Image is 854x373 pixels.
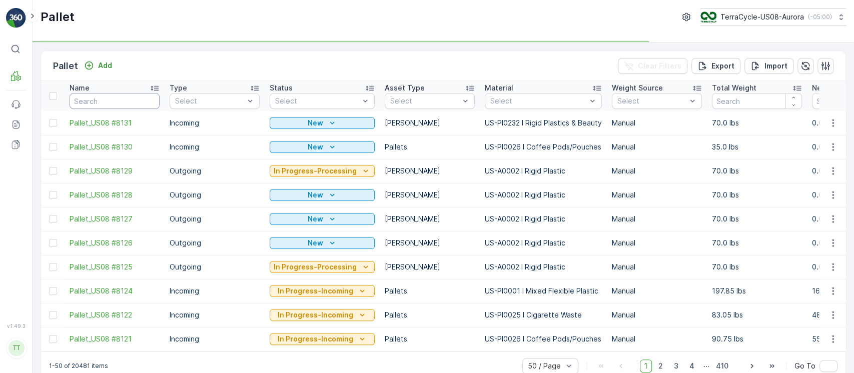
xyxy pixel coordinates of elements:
div: Toggle Row Selected [49,167,57,175]
span: Pallet_US08 #8122 [70,310,160,320]
img: image_ci7OI47.png [700,11,716,22]
span: Pallet_US08 #8129 [70,166,160,176]
button: New [270,237,375,249]
a: Pallet_US08 #8130 [70,142,160,152]
a: Pallet_US08 #8124 [70,286,160,296]
td: US-A0002 I Rigid Plastic [480,159,607,183]
td: Manual [607,207,707,231]
a: Pallet_US08 #8126 [70,238,160,248]
td: Incoming [165,327,265,351]
p: Asset Type [385,83,425,93]
button: TT [6,331,26,365]
td: 197.85 lbs [707,279,807,303]
td: [PERSON_NAME] [380,159,480,183]
td: US-A0002 I Rigid Plastic [480,231,607,255]
img: logo [6,8,26,28]
span: 2 [654,359,667,372]
p: ( -05:00 ) [808,13,832,21]
td: 70.0 lbs [707,111,807,135]
p: Weight Source [612,83,663,93]
td: Outgoing [165,159,265,183]
p: In Progress-Incoming [278,310,353,320]
div: Toggle Row Selected [49,143,57,151]
div: Toggle Row Selected [49,311,57,319]
td: Manual [607,303,707,327]
input: Search [712,93,802,109]
p: In Progress-Incoming [278,334,353,344]
a: Pallet_US08 #8125 [70,262,160,272]
p: ... [703,359,709,372]
td: Manual [607,159,707,183]
td: US-A0002 I Rigid Plastic [480,183,607,207]
td: Pallets [380,279,480,303]
td: Manual [607,111,707,135]
td: [PERSON_NAME] [380,255,480,279]
td: Incoming [165,111,265,135]
p: In Progress-Incoming [278,286,353,296]
a: Pallet_US08 #8131 [70,118,160,128]
p: TerraCycle-US08-Aurora [720,12,804,22]
p: Import [764,61,787,71]
p: Status [270,83,293,93]
p: In Progress-Processing [274,166,357,176]
span: Go To [794,361,815,371]
div: Toggle Row Selected [49,287,57,295]
td: Pallets [380,303,480,327]
td: Manual [607,279,707,303]
p: Select [617,96,686,106]
button: In Progress-Processing [270,261,375,273]
div: TT [9,340,25,356]
td: Outgoing [165,231,265,255]
p: Net Weight [812,83,851,93]
td: Manual [607,255,707,279]
button: In Progress-Incoming [270,285,375,297]
td: 90.75 lbs [707,327,807,351]
td: US-PI0001 I Mixed Flexible Plastic [480,279,607,303]
p: New [308,238,323,248]
td: Incoming [165,303,265,327]
button: New [270,141,375,153]
td: Pallets [380,327,480,351]
span: 1 [640,359,652,372]
td: 83.05 lbs [707,303,807,327]
p: New [308,214,323,224]
button: New [270,189,375,201]
p: New [308,142,323,152]
td: US-PI0025 I Cigarette Waste [480,303,607,327]
p: Add [98,60,112,70]
button: Clear Filters [618,58,687,74]
td: Manual [607,135,707,159]
p: Pallet [53,59,78,73]
td: Pallets [380,135,480,159]
div: Toggle Row Selected [49,263,57,271]
td: Manual [607,183,707,207]
span: 4 [685,359,699,372]
button: In Progress-Incoming [270,333,375,345]
button: In Progress-Processing [270,165,375,177]
td: 70.0 lbs [707,183,807,207]
p: Select [175,96,244,106]
p: Type [170,83,187,93]
p: Name [70,83,90,93]
div: Toggle Row Selected [49,119,57,127]
a: Pallet_US08 #8127 [70,214,160,224]
p: Pallet [41,9,75,25]
td: Manual [607,327,707,351]
td: Incoming [165,135,265,159]
p: 1-50 of 20481 items [49,362,108,370]
td: US-A0002 I Rigid Plastic [480,255,607,279]
td: 35.0 lbs [707,135,807,159]
p: Select [390,96,459,106]
button: New [270,213,375,225]
p: New [308,118,323,128]
a: Pallet_US08 #8121 [70,334,160,344]
a: Pallet_US08 #8128 [70,190,160,200]
p: Select [275,96,359,106]
td: [PERSON_NAME] [380,207,480,231]
td: Outgoing [165,255,265,279]
span: 3 [669,359,683,372]
div: Toggle Row Selected [49,335,57,343]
